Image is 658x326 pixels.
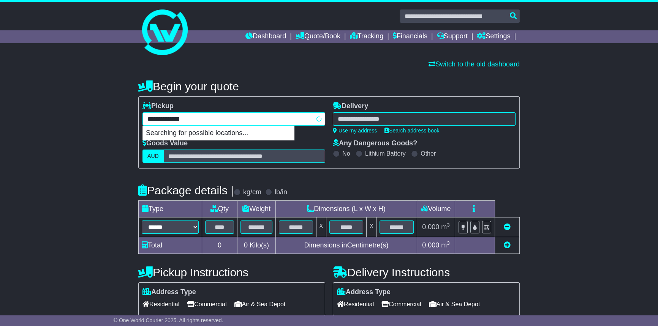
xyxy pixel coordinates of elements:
span: m [441,223,450,231]
a: Switch to the old dashboard [429,60,520,68]
span: Commercial [381,298,421,310]
span: m [441,241,450,249]
a: Quote/Book [296,30,340,43]
typeahead: Please provide city [142,112,325,126]
a: Tracking [350,30,383,43]
a: Use my address [333,128,377,134]
a: Remove this item [504,223,511,231]
td: Volume [417,201,455,217]
label: kg/cm [243,188,261,197]
span: Residential [337,298,374,310]
td: Kilo(s) [237,237,276,254]
label: No [342,150,350,157]
span: © One World Courier 2025. All rights reserved. [114,317,223,323]
span: Residential [142,298,179,310]
td: Weight [237,201,276,217]
sup: 3 [447,240,450,246]
a: Financials [393,30,427,43]
label: Address Type [337,288,391,296]
td: Dimensions in Centimetre(s) [275,237,417,254]
td: Type [139,201,202,217]
h4: Delivery Instructions [333,266,520,279]
td: Dimensions (L x W x H) [275,201,417,217]
span: 0 [244,241,248,249]
td: Total [139,237,202,254]
span: Commercial [187,298,226,310]
sup: 3 [447,222,450,228]
label: Goods Value [142,139,188,148]
label: Lithium Battery [365,150,406,157]
label: Any Dangerous Goods? [333,139,417,148]
span: 0.000 [422,241,439,249]
span: 0.000 [422,223,439,231]
a: Add new item [504,241,511,249]
a: Search address book [384,128,439,134]
td: x [367,217,376,237]
h4: Pickup Instructions [138,266,325,279]
a: Dashboard [245,30,286,43]
td: x [316,217,326,237]
a: Settings [477,30,510,43]
td: 0 [202,237,237,254]
h4: Package details | [138,184,234,197]
label: Address Type [142,288,196,296]
label: AUD [142,150,164,163]
span: Air & Sea Depot [429,298,480,310]
label: Pickup [142,102,174,110]
h4: Begin your quote [138,80,520,93]
td: Qty [202,201,237,217]
p: Searching for possible locations... [143,126,294,140]
a: Support [437,30,468,43]
span: Air & Sea Depot [234,298,286,310]
label: Other [421,150,436,157]
label: lb/in [275,188,287,197]
label: Delivery [333,102,368,110]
